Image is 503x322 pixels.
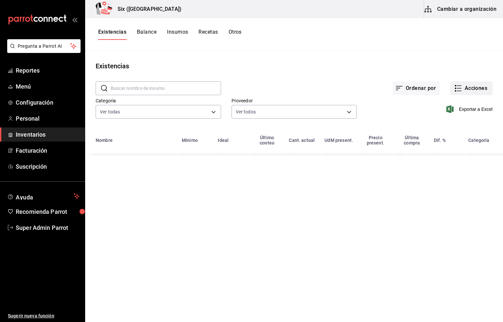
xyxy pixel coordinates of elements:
button: Balance [137,29,157,40]
div: Nombre [96,138,113,143]
h3: Six ([GEOGRAPHIC_DATA]) [112,5,181,13]
label: Proveedor [232,98,357,103]
div: Último conteo [253,135,281,145]
div: Existencias [96,61,129,71]
span: Reportes [16,66,80,75]
button: Pregunta a Parrot AI [7,39,81,53]
span: Sugerir nueva función [8,313,80,319]
span: Menú [16,82,80,91]
span: Configuración [16,98,80,107]
div: Ideal [218,138,229,143]
label: Categoría [96,98,221,103]
span: Inventarios [16,130,80,139]
div: Mínimo [182,138,198,143]
div: navigation tabs [98,29,242,40]
span: Ver todos [236,109,256,115]
button: Exportar a Excel [448,105,493,113]
button: Acciones [450,81,493,95]
button: Existencias [98,29,126,40]
input: Buscar nombre de insumo [111,82,221,95]
span: Personal [16,114,80,123]
span: Pregunta a Parrot AI [18,43,70,50]
div: Categoría [468,138,489,143]
a: Pregunta a Parrot AI [5,47,81,54]
div: Dif. % [434,138,446,143]
span: Ver todas [100,109,120,115]
span: Super Admin Parrot [16,223,80,232]
button: Recetas [198,29,218,40]
span: Facturación [16,146,80,155]
div: UdM present. [325,138,353,143]
button: Otros [229,29,242,40]
span: Recomienda Parrot [16,207,80,216]
span: Suscripción [16,162,80,171]
div: Cant. actual [289,138,315,143]
button: Insumos [167,29,188,40]
div: Precio present. [361,135,390,145]
div: Última compra [398,135,426,145]
button: Ordenar por [393,81,440,95]
button: open_drawer_menu [72,17,77,22]
span: Ayuda [16,192,71,200]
